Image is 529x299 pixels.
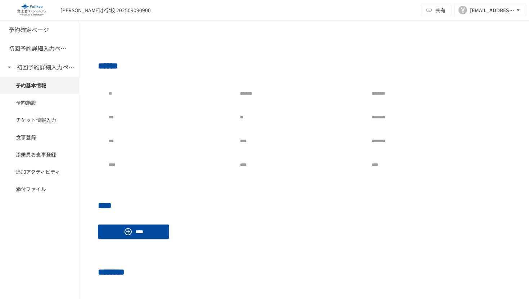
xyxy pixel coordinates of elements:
[470,6,515,15] div: [EMAIL_ADDRESS][DOMAIN_NAME]
[16,116,63,124] span: チケット情報入力
[16,133,63,141] span: 食事登録
[17,63,74,72] h6: 初回予約詳細入力ページ
[16,150,63,158] span: 添乗員お食事登録
[16,81,63,89] span: 予約基本情報
[9,25,49,35] h6: 予約確定ページ
[9,4,55,16] img: eQeGXtYPV2fEKIA3pizDiVdzO5gJTl2ahLbsPaD2E4R
[454,3,526,17] button: Y[EMAIL_ADDRESS][DOMAIN_NAME]
[435,6,446,14] span: 共有
[60,6,151,14] div: [PERSON_NAME]小学校 202509090900
[458,6,467,14] div: Y
[16,168,63,176] span: 追加アクティビティ
[421,3,451,17] button: 共有
[16,99,63,107] span: 予約施設
[16,185,63,193] span: 添付ファイル
[9,44,66,53] h6: 初回予約詳細入力ページ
